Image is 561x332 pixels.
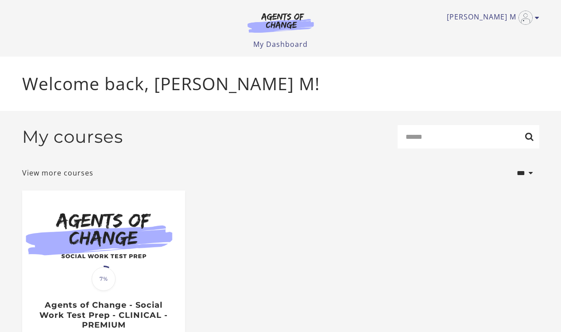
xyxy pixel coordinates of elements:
a: My Dashboard [253,39,308,49]
p: Welcome back, [PERSON_NAME] M! [22,71,539,97]
span: 7% [92,267,116,291]
img: Agents of Change Logo [238,12,323,33]
a: View more courses [22,168,93,178]
h3: Agents of Change - Social Work Test Prep - CLINICAL - PREMIUM [31,300,175,330]
a: Toggle menu [447,11,535,25]
h2: My courses [22,126,123,147]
